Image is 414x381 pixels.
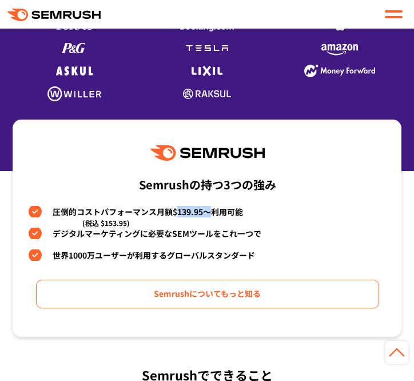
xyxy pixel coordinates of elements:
[154,287,261,300] span: Semrushについてもっと知る
[150,145,265,161] img: Semrush
[29,228,386,239] li: デジタルマーケティングに必要なSEMツールをこれ一つで
[36,280,379,308] a: Semrushについてもっと知る
[29,249,386,261] li: 世界1000万ユーザーが利用するグローバルスタンダード
[29,206,386,217] li: 圧倒的コストパフォーマンス月額$139.95〜利用可能
[82,217,130,229] span: (税込 $153.95)
[29,174,386,195] div: Semrushの持つ3つの強み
